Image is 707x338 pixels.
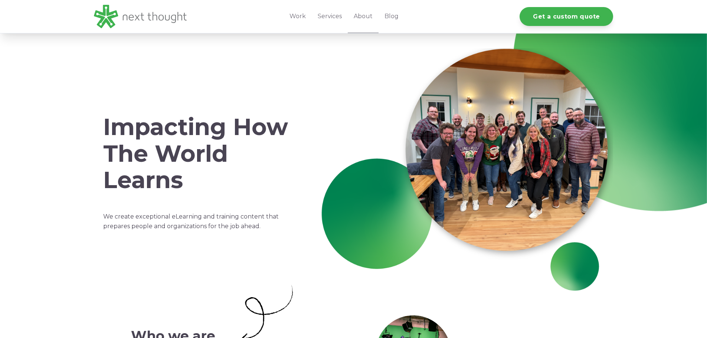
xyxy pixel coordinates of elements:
span: We create exceptional eLearning and training content that prepares people and organizations for t... [103,213,279,230]
img: LG - NextThought Logo [94,5,187,28]
span: Impacting How The World Learns [103,113,288,194]
img: NTGroup [318,48,613,295]
a: Get a custom quote [520,7,613,26]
